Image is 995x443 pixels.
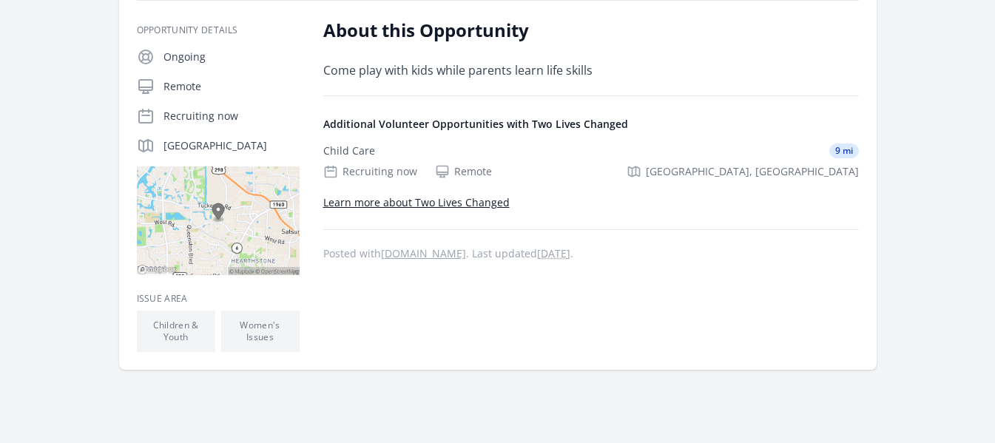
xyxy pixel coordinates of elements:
div: Remote [435,164,492,179]
p: Ongoing [163,50,300,64]
div: Recruiting now [323,164,417,179]
abbr: Mon, Aug 25, 2025 5:16 PM [537,246,570,260]
h3: Opportunity Details [137,24,300,36]
h4: Additional Volunteer Opportunities with Two Lives Changed [323,117,859,132]
a: Learn more about Two Lives Changed [323,195,510,209]
h2: About this Opportunity [323,18,756,42]
span: [GEOGRAPHIC_DATA], [GEOGRAPHIC_DATA] [646,164,859,179]
h3: Issue area [137,293,300,305]
p: Come play with kids while parents learn life skills [323,60,756,81]
img: Map [137,166,300,275]
a: Child Care 9 mi Recruiting now Remote [GEOGRAPHIC_DATA], [GEOGRAPHIC_DATA] [317,132,865,191]
a: [DOMAIN_NAME] [381,246,466,260]
p: [GEOGRAPHIC_DATA] [163,138,300,153]
span: 9 mi [829,143,859,158]
p: Recruiting now [163,109,300,124]
li: Children & Youth [137,311,215,352]
div: Child Care [323,143,375,158]
li: Women's Issues [221,311,300,352]
p: Remote [163,79,300,94]
p: Posted with . Last updated . [323,248,859,260]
